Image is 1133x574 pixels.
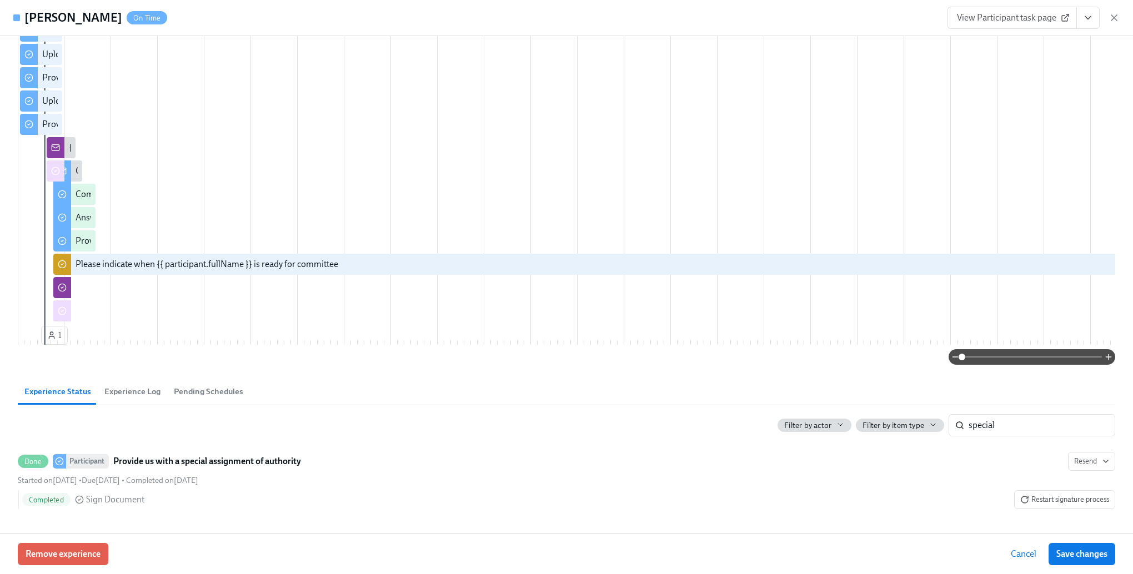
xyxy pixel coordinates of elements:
[26,548,101,560] span: Remove experience
[76,235,259,247] div: Provide us with a special assignment of authority
[18,475,198,486] div: • •
[174,385,243,398] span: Pending Schedules
[947,7,1077,29] a: View Participant task page
[1068,452,1115,471] button: DoneParticipantProvide us with a special assignment of authorityStarted on[DATE] •Due[DATE] • Com...
[76,258,338,270] div: Please indicate when {{ participant.fullName }} is ready for committee
[42,48,151,61] div: Upload your dental licensure
[863,420,924,431] span: Filter by item type
[1003,543,1044,565] button: Cancel
[957,12,1067,23] span: View Participant task page
[1014,490,1115,509] button: DoneParticipantProvide us with a special assignment of authorityResendStarted on[DATE] •Due[DATE]...
[1076,7,1100,29] button: View task page
[778,419,851,432] button: Filter by actor
[18,476,77,485] span: Thursday, September 4th 2025, 10:01 am
[82,476,120,485] span: Thursday, September 11th 2025, 10:00 am
[18,543,108,565] button: Remove experience
[104,385,161,398] span: Experience Log
[1074,456,1109,467] span: Resend
[76,165,229,177] div: Getting started at [GEOGRAPHIC_DATA]
[42,72,252,84] div: Provide your National Provider Identifier Number (NPI)
[66,454,109,469] div: Participant
[127,14,167,22] span: On Time
[42,118,181,130] div: Provide a copy of your BLS certificate
[113,455,301,468] strong: Provide us with a special assignment of authority
[22,496,71,504] span: Completed
[76,188,339,200] div: Complete the malpractice insurance information and application form
[42,95,264,107] div: Upload your federal Controlled Substance Certificate (DEA)
[1020,494,1109,505] span: Restart signature process
[1056,548,1107,560] span: Save changes
[69,142,331,154] div: {{ participant.fullName }} has been enrolled in the Dado Pre-boarding
[1011,548,1036,560] span: Cancel
[1049,543,1115,565] button: Save changes
[41,326,68,345] button: 1
[126,476,198,485] span: Thursday, September 4th 2025, 11:52 am
[18,457,48,466] span: Done
[76,212,249,224] div: Answer the credentialing disclosure questions
[969,414,1115,436] input: Search by title
[24,9,122,26] h4: [PERSON_NAME]
[47,330,62,341] span: 1
[86,494,144,506] span: Sign Document
[784,420,831,431] span: Filter by actor
[856,419,944,432] button: Filter by item type
[24,385,91,398] span: Experience Status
